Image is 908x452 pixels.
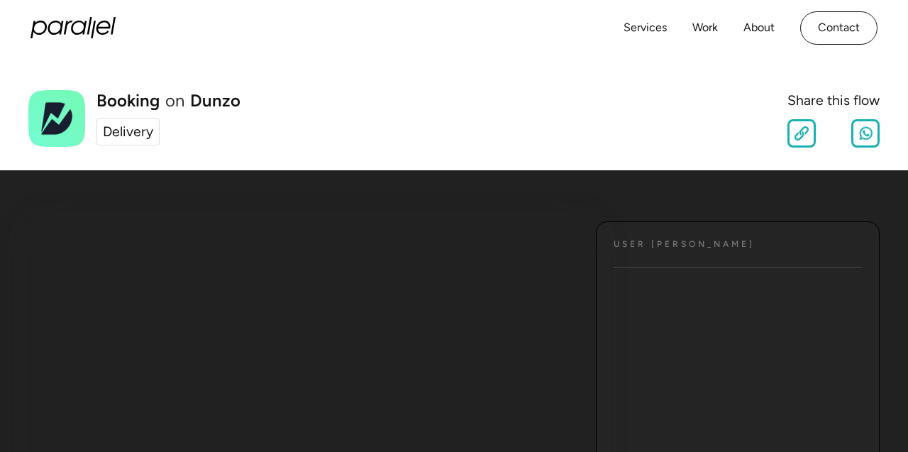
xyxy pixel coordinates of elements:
[787,90,880,111] div: Share this flow
[165,92,184,109] div: on
[103,121,153,142] div: Delivery
[614,239,755,250] h4: User [PERSON_NAME]
[190,92,240,109] a: Dunzo
[743,18,775,38] a: About
[96,118,160,145] a: Delivery
[31,17,116,38] a: home
[624,18,667,38] a: Services
[692,18,718,38] a: Work
[800,11,877,45] a: Contact
[96,92,160,109] h1: Booking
